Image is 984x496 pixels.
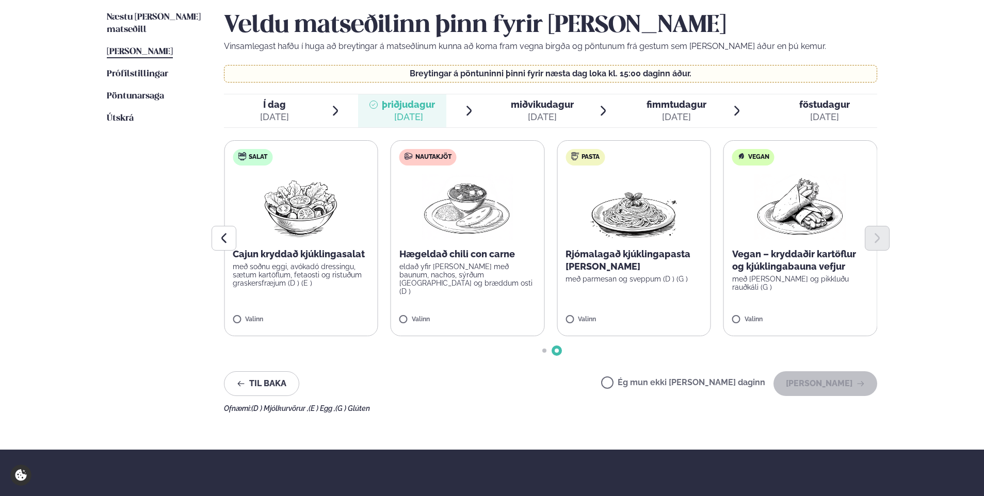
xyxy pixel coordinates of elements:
span: Útskrá [107,114,134,123]
div: [DATE] [647,111,706,123]
span: Í dag [260,98,289,111]
h2: Veldu matseðilinn þinn fyrir [PERSON_NAME] [224,11,877,40]
div: [DATE] [799,111,850,123]
p: eldað yfir [PERSON_NAME] með baunum, nachos, sýrðum [GEOGRAPHIC_DATA] og bræddum osti (D ) [399,262,536,295]
span: Prófílstillingar [107,70,168,78]
p: Hægeldað chili con carne [399,248,536,260]
a: Næstu [PERSON_NAME] matseðill [107,11,203,36]
button: [PERSON_NAME] [773,371,877,396]
button: Previous slide [212,226,236,251]
p: Rjómalagað kjúklingapasta [PERSON_NAME] [566,248,702,273]
span: (E ) Egg , [309,404,335,412]
button: Til baka [224,371,299,396]
img: Curry-Rice-Naan.png [422,174,513,240]
img: Salad.png [255,174,347,240]
p: Breytingar á pöntuninni þinni fyrir næsta dag loka kl. 15:00 daginn áður. [235,70,867,78]
a: Cookie settings [10,465,31,486]
span: föstudagur [799,99,850,110]
span: Næstu [PERSON_NAME] matseðill [107,13,201,34]
p: Vinsamlegast hafðu í huga að breytingar á matseðlinum kunna að koma fram vegna birgða og pöntunum... [224,40,877,53]
span: þriðjudagur [382,99,435,110]
span: fimmtudagur [647,99,706,110]
img: beef.svg [405,152,413,160]
img: Vegan.svg [737,152,746,160]
span: (D ) Mjólkurvörur , [251,404,309,412]
div: [DATE] [511,111,574,123]
p: með parmesan og sveppum (D ) (G ) [566,275,702,283]
img: pasta.svg [571,152,579,160]
a: [PERSON_NAME] [107,46,173,58]
p: Vegan – kryddaðir kartöflur og kjúklingabauna vefjur [732,248,869,273]
img: Wraps.png [755,174,846,240]
div: Ofnæmi: [224,404,877,412]
button: Next slide [865,226,890,251]
span: [PERSON_NAME] [107,47,173,56]
div: [DATE] [382,111,435,123]
span: Vegan [748,153,769,161]
span: Go to slide 2 [555,349,559,353]
span: Pasta [582,153,600,161]
a: Pöntunarsaga [107,90,164,103]
span: Nautakjöt [415,153,451,161]
span: Salat [249,153,267,161]
a: Útskrá [107,112,134,125]
img: salad.svg [238,152,246,160]
span: miðvikudagur [511,99,574,110]
div: [DATE] [260,111,289,123]
p: með [PERSON_NAME] og pikkluðu rauðkáli (G ) [732,275,869,291]
p: með soðnu eggi, avókadó dressingu, sætum kartöflum, fetaosti og ristuðum graskersfræjum (D ) (E ) [233,262,369,287]
span: Pöntunarsaga [107,92,164,101]
img: Spagetti.png [588,174,679,240]
span: Go to slide 1 [542,349,546,353]
span: (G ) Glúten [335,404,370,412]
a: Prófílstillingar [107,68,168,80]
p: Cajun kryddað kjúklingasalat [233,248,369,260]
